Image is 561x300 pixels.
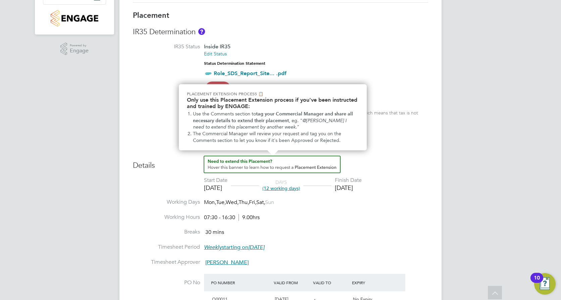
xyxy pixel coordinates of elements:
span: starting on [204,244,264,251]
div: [DATE] [204,184,227,192]
label: IR35 Status [133,43,200,50]
span: Use the Comments section to [193,111,256,117]
label: Working Hours [133,214,200,221]
label: Breaks [133,229,200,236]
span: 30 mins [205,229,224,236]
label: Timesheet Approver [133,259,200,266]
em: @[PERSON_NAME] I need to extend this placement by another week. [193,118,348,130]
strong: tag your Commercial Manager and share all necessary details to extend their placement [193,111,354,123]
span: Powered by [70,43,89,48]
span: 9.00hrs [239,214,260,221]
div: Valid To [311,277,351,289]
label: Timesheet Period [133,244,200,251]
span: Inside IR35 [204,43,231,50]
strong: Status Determination Statement [204,61,265,66]
span: Wed, [226,199,239,206]
h3: IR35 Determination [133,27,428,37]
span: Sat, [256,199,265,206]
span: Thu, [239,199,249,206]
div: Valid From [272,277,311,289]
span: " [297,124,299,130]
label: Working Days [133,199,200,206]
div: Need to extend this Placement? Hover this banner. [179,84,367,150]
b: Placement [133,11,169,20]
div: Expiry [350,277,390,289]
div: [DATE] [335,184,362,192]
div: PO Number [209,277,272,289]
a: Go to home page [43,10,106,27]
em: Weekly [204,244,222,251]
h3: Details [133,156,428,170]
div: 10 [534,278,540,287]
span: Fri, [249,199,256,206]
button: About IR35 [198,28,205,35]
span: , eg. " [289,118,302,123]
span: (12 working days) [262,185,300,191]
span: [PERSON_NAME] [205,259,249,266]
span: Mon, [204,199,216,206]
div: Start Date [204,177,227,184]
span: Tue, [216,199,226,206]
div: DAYS [259,179,303,191]
a: Edit Status [204,51,227,57]
button: Open Resource Center, 10 new notifications [534,273,556,295]
li: The Commercial Manager will review your request and tag you on the Comments section to let you kn... [193,131,359,144]
span: Sun [265,199,274,206]
div: Finish Date [335,177,362,184]
label: IR35 Risk [133,85,200,92]
em: [DATE] [248,244,264,251]
img: countryside-properties-logo-retina.png [51,10,98,27]
p: Placement Extension Process 📋 [187,91,359,97]
label: PO No [133,279,200,286]
h2: Only use this Placement Extension process if you've been instructed and trained by ENGAGE: [187,97,359,109]
button: How to extend a Placement? [204,156,341,173]
span: High [205,82,231,95]
a: Role_SDS_Report_Site... .pdf [214,70,287,77]
div: 07:30 - 16:30 [204,214,260,221]
span: Engage [70,48,89,54]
